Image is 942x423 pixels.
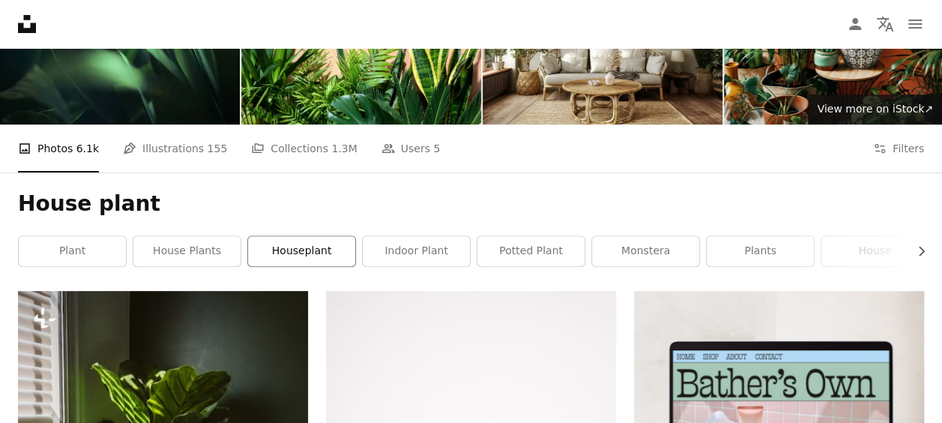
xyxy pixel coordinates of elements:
[477,236,585,266] a: potted plant
[808,94,942,124] a: View more on iStock↗
[592,236,699,266] a: monstera
[331,140,357,157] span: 1.3M
[381,124,441,172] a: Users 5
[870,9,900,39] button: Language
[208,140,228,157] span: 155
[363,236,470,266] a: indoor plant
[248,236,355,266] a: houseplant
[133,236,241,266] a: house plants
[18,190,924,217] h1: House plant
[19,236,126,266] a: plant
[821,236,929,266] a: house
[817,103,933,115] span: View more on iStock ↗
[251,124,357,172] a: Collections 1.3M
[18,15,36,33] a: Home — Unsplash
[908,236,924,266] button: scroll list to the right
[707,236,814,266] a: plants
[900,9,930,39] button: Menu
[873,124,924,172] button: Filters
[123,124,227,172] a: Illustrations 155
[433,140,440,157] span: 5
[840,9,870,39] a: Log in / Sign up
